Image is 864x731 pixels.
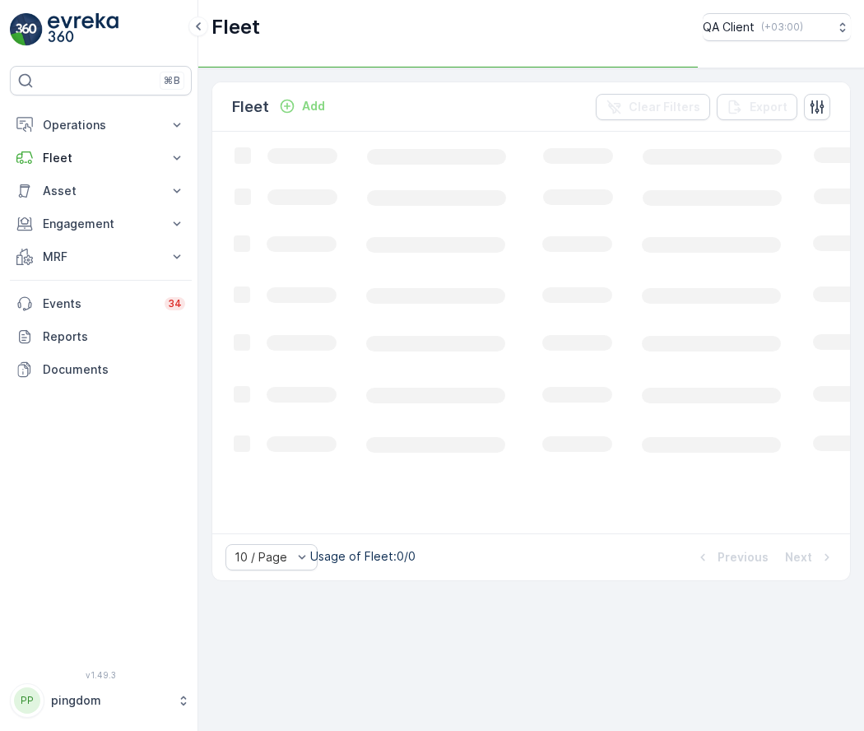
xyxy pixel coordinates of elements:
[10,287,192,320] a: Events34
[10,207,192,240] button: Engagement
[43,296,155,312] p: Events
[10,175,192,207] button: Asset
[750,99,787,115] p: Export
[10,109,192,142] button: Operations
[10,683,192,718] button: PPpingdom
[232,95,269,119] p: Fleet
[10,13,43,46] img: logo
[10,670,192,680] span: v 1.49.3
[310,548,416,565] p: Usage of Fleet : 0/0
[10,320,192,353] a: Reports
[783,547,837,567] button: Next
[693,547,770,567] button: Previous
[43,328,185,345] p: Reports
[272,96,332,116] button: Add
[43,216,159,232] p: Engagement
[48,13,118,46] img: logo_light-DOdMpM7g.png
[51,692,169,709] p: pingdom
[718,549,769,566] p: Previous
[43,361,185,378] p: Documents
[43,117,159,133] p: Operations
[10,353,192,386] a: Documents
[10,142,192,175] button: Fleet
[43,150,159,166] p: Fleet
[164,74,180,87] p: ⌘B
[785,549,812,566] p: Next
[703,13,851,41] button: QA Client(+03:00)
[761,21,803,34] p: ( +03:00 )
[10,240,192,273] button: MRF
[629,99,700,115] p: Clear Filters
[43,183,159,199] p: Asset
[703,19,755,35] p: QA Client
[211,14,260,40] p: Fleet
[14,687,40,714] div: PP
[302,98,325,114] p: Add
[168,297,182,310] p: 34
[717,94,797,120] button: Export
[596,94,710,120] button: Clear Filters
[43,249,159,265] p: MRF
